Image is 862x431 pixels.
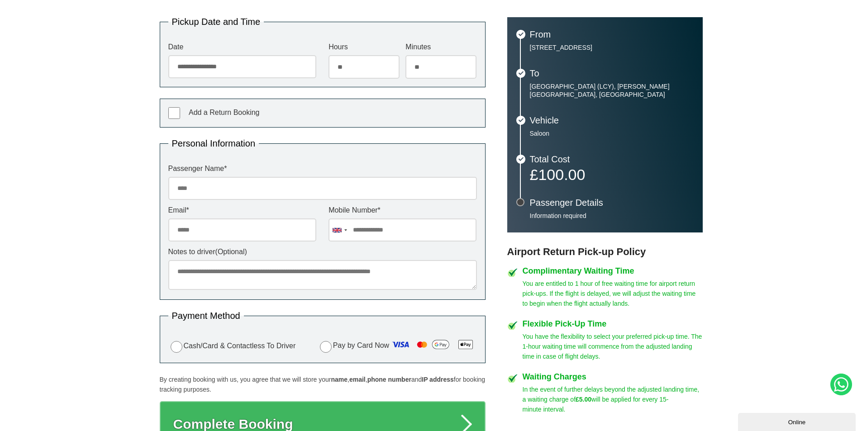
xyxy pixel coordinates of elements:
strong: name [331,376,348,383]
label: Minutes [405,43,476,51]
legend: Pickup Date and Time [168,17,264,26]
p: [STREET_ADDRESS] [530,43,694,52]
h4: Waiting Charges [523,373,703,381]
h3: From [530,30,694,39]
legend: Personal Information [168,139,259,148]
input: Pay by Card Now [320,341,332,353]
strong: £5.00 [576,396,591,403]
label: Cash/Card & Contactless To Driver [168,340,296,353]
h3: To [530,69,694,78]
p: [GEOGRAPHIC_DATA] (LCY), [PERSON_NAME][GEOGRAPHIC_DATA], [GEOGRAPHIC_DATA] [530,82,694,99]
strong: IP address [422,376,454,383]
span: Add a Return Booking [189,109,260,116]
h3: Passenger Details [530,198,694,207]
legend: Payment Method [168,311,244,320]
label: Mobile Number [329,207,476,214]
p: £ [530,168,694,181]
p: In the event of further delays beyond the adjusted landing time, a waiting charge of will be appl... [523,384,703,414]
h3: Vehicle [530,116,694,125]
iframe: chat widget [738,411,857,431]
label: Passenger Name [168,165,477,172]
h3: Total Cost [530,155,694,164]
p: You are entitled to 1 hour of free waiting time for airport return pick-ups. If the flight is del... [523,279,703,308]
label: Date [168,43,316,51]
label: Pay by Card Now [318,337,477,355]
label: Hours [329,43,400,51]
label: Email [168,207,316,214]
p: By creating booking with us, you agree that we will store your , , and for booking tracking purpo... [160,374,486,394]
input: Cash/Card & Contactless To Driver [171,341,182,353]
div: United Kingdom: +44 [329,219,350,241]
strong: email [349,376,366,383]
p: Saloon [530,129,694,137]
p: Information required [530,212,694,220]
p: You have the flexibility to select your preferred pick-up time. The 1-hour waiting time will comm... [523,332,703,361]
label: Notes to driver [168,248,477,256]
strong: phone number [367,376,411,383]
span: (Optional) [215,248,247,256]
h4: Flexible Pick-Up Time [523,320,703,328]
h4: Complimentary Waiting Time [523,267,703,275]
input: Add a Return Booking [168,107,180,119]
h3: Airport Return Pick-up Policy [507,246,703,258]
span: 100.00 [538,166,585,183]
